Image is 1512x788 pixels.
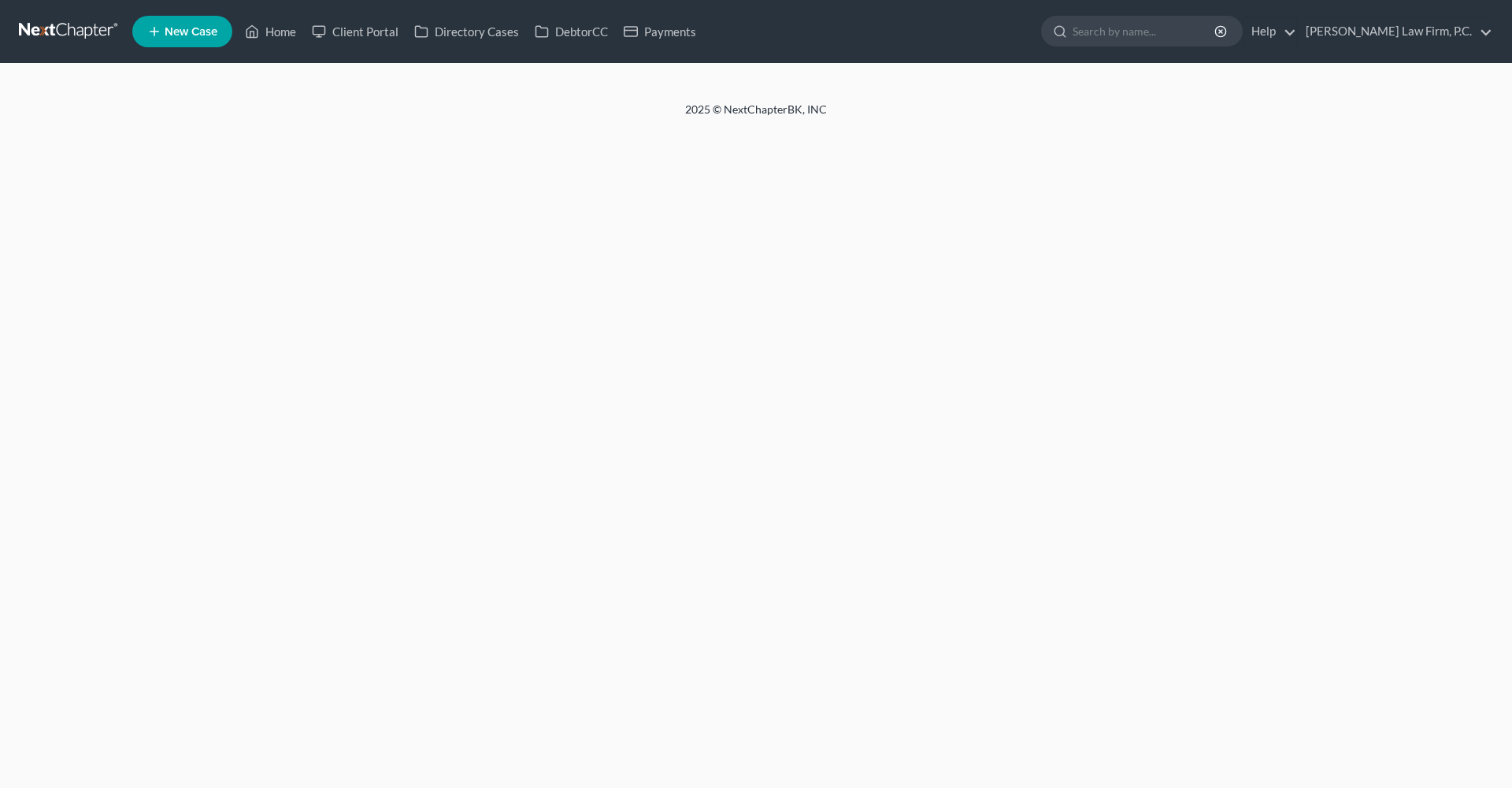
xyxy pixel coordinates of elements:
a: [PERSON_NAME] Law Firm, P.C. [1298,17,1492,46]
div: 2025 © NextChapterBK, INC [307,102,1205,130]
a: Payments [616,17,704,46]
a: Help [1243,17,1296,46]
a: Home [237,17,304,46]
span: New Case [165,26,217,38]
a: DebtorCC [527,17,616,46]
a: Directory Cases [406,17,527,46]
input: Search by name... [1073,17,1217,46]
a: Client Portal [304,17,406,46]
